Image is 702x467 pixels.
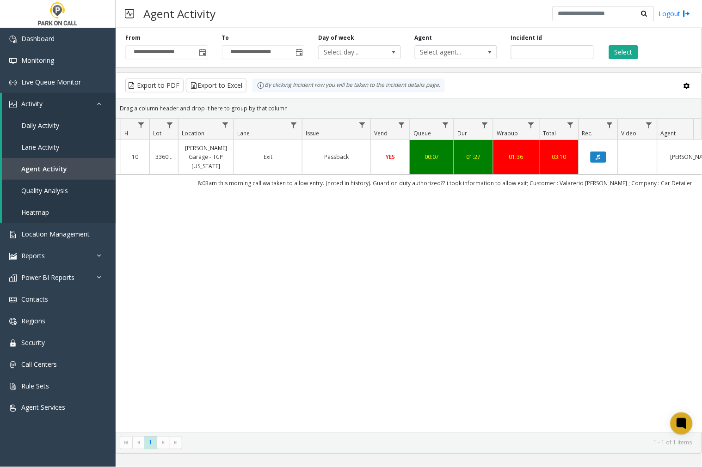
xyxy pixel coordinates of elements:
[2,93,116,115] a: Activity
[415,34,432,42] label: Agent
[386,153,395,161] span: YES
[219,119,232,131] a: Location Filter Menu
[125,34,141,42] label: From
[356,119,369,131] a: Issue Filter Menu
[545,152,573,161] a: 03:10
[186,79,246,92] button: Export to Excel
[479,119,491,131] a: Dur Filter Menu
[21,251,45,260] span: Reports
[609,45,638,59] button: Select
[306,129,319,137] span: Issue
[582,129,593,137] span: Rec.
[21,316,45,325] span: Regions
[511,34,542,42] label: Incident Id
[116,119,702,432] div: Data table
[237,129,250,137] span: Lane
[2,180,116,201] a: Quality Analysis
[144,437,157,449] span: Page 1
[288,119,300,131] a: Lane Filter Menu
[2,136,116,158] a: Lane Activity
[155,152,172,161] a: 336023
[683,9,690,18] img: logout
[9,101,17,108] img: 'icon'
[525,119,537,131] a: Wrapup Filter Menu
[184,144,228,170] a: [PERSON_NAME] Garage - TCP [US_STATE]
[376,152,404,161] a: YES
[622,129,637,137] span: Video
[21,403,65,412] span: Agent Services
[21,230,90,238] span: Location Management
[439,119,452,131] a: Queue Filter Menu
[21,338,45,347] span: Security
[21,78,81,86] span: Live Queue Monitor
[603,119,616,131] a: Rec. Filter Menu
[9,79,17,86] img: 'icon'
[21,295,48,303] span: Contacts
[127,152,144,161] a: 10
[182,129,204,137] span: Location
[415,46,480,59] span: Select agent...
[9,253,17,260] img: 'icon'
[9,57,17,65] img: 'icon'
[197,46,208,59] span: Toggle popup
[252,79,445,92] div: By clicking Incident row you will be taken to the incident details page.
[564,119,577,131] a: Total Filter Menu
[125,2,134,25] img: pageIcon
[9,361,17,369] img: 'icon'
[21,360,57,369] span: Call Centers
[9,340,17,347] img: 'icon'
[153,129,161,137] span: Lot
[374,129,388,137] span: Vend
[308,152,365,161] a: Passback
[116,100,702,116] div: Drag a column header and drop it here to group by that column
[9,405,17,412] img: 'icon'
[188,439,692,447] kendo-pager-info: 1 - 1 of 1 items
[319,46,384,59] span: Select day...
[460,152,487,161] a: 01:27
[124,129,129,137] span: H
[9,318,17,325] img: 'icon'
[21,56,54,65] span: Monitoring
[21,208,49,217] span: Heatmap
[21,273,74,282] span: Power BI Reports
[497,129,518,137] span: Wrapup
[240,152,296,161] a: Exit
[21,121,59,130] span: Daily Activity
[257,82,265,89] img: infoIcon.svg
[9,231,17,238] img: 'icon'
[543,129,556,137] span: Total
[139,2,220,25] h3: Agent Activity
[643,119,655,131] a: Video Filter Menu
[294,46,304,59] span: Toggle popup
[21,382,49,390] span: Rule Sets
[318,34,354,42] label: Day of week
[9,274,17,282] img: 'icon'
[457,129,467,137] span: Dur
[499,152,534,161] a: 01:36
[9,36,17,43] img: 'icon'
[222,34,229,42] label: To
[21,164,67,173] span: Agent Activity
[135,119,148,131] a: H Filter Menu
[9,296,17,303] img: 'icon'
[2,201,116,223] a: Heatmap
[21,99,43,108] span: Activity
[21,34,55,43] span: Dashboard
[21,143,59,152] span: Lane Activity
[2,115,116,136] a: Daily Activity
[21,186,68,195] span: Quality Analysis
[2,158,116,180] a: Agent Activity
[164,119,176,131] a: Lot Filter Menu
[125,79,184,92] button: Export to PDF
[9,383,17,390] img: 'icon'
[661,129,676,137] span: Agent
[413,129,431,137] span: Queue
[659,9,690,18] a: Logout
[395,119,408,131] a: Vend Filter Menu
[416,152,448,161] a: 00:07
